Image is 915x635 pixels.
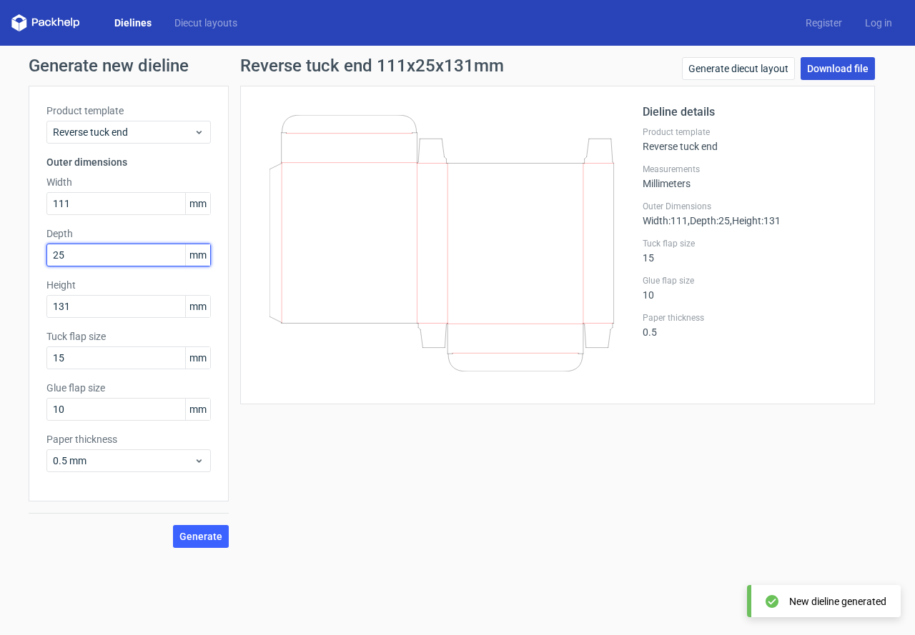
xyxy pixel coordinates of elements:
label: Tuck flap size [643,238,857,249]
span: mm [185,193,210,214]
a: Generate diecut layout [682,57,795,80]
label: Depth [46,226,211,241]
div: Millimeters [643,164,857,189]
a: Register [794,16,854,30]
div: 10 [643,275,857,301]
a: Dielines [103,16,163,30]
label: Paper thickness [643,312,857,324]
span: , Height : 131 [730,215,781,226]
label: Product template [643,126,857,138]
h2: Dieline details [643,104,857,121]
label: Glue flap size [46,381,211,395]
a: Diecut layouts [163,16,249,30]
div: New dieline generated [789,594,886,609]
label: Outer Dimensions [643,201,857,212]
span: Generate [179,531,222,541]
div: 0.5 [643,312,857,338]
span: mm [185,296,210,317]
label: Height [46,278,211,292]
a: Log in [854,16,904,30]
div: 15 [643,238,857,264]
span: , Depth : 25 [688,215,730,226]
label: Width [46,175,211,189]
span: Width : 111 [643,215,688,226]
span: 0.5 mm [53,454,194,468]
label: Product template [46,104,211,118]
span: mm [185,347,210,369]
label: Tuck flap size [46,329,211,344]
span: mm [185,399,210,420]
label: Measurements [643,164,857,175]
label: Glue flap size [643,275,857,286]
button: Generate [173,525,229,548]
label: Paper thickness [46,432,211,446]
div: Reverse tuck end [643,126,857,152]
span: Reverse tuck end [53,125,194,139]
span: mm [185,244,210,266]
h1: Generate new dieline [29,57,886,74]
a: Download file [801,57,875,80]
h1: Reverse tuck end 111x25x131mm [240,57,504,74]
h3: Outer dimensions [46,155,211,169]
